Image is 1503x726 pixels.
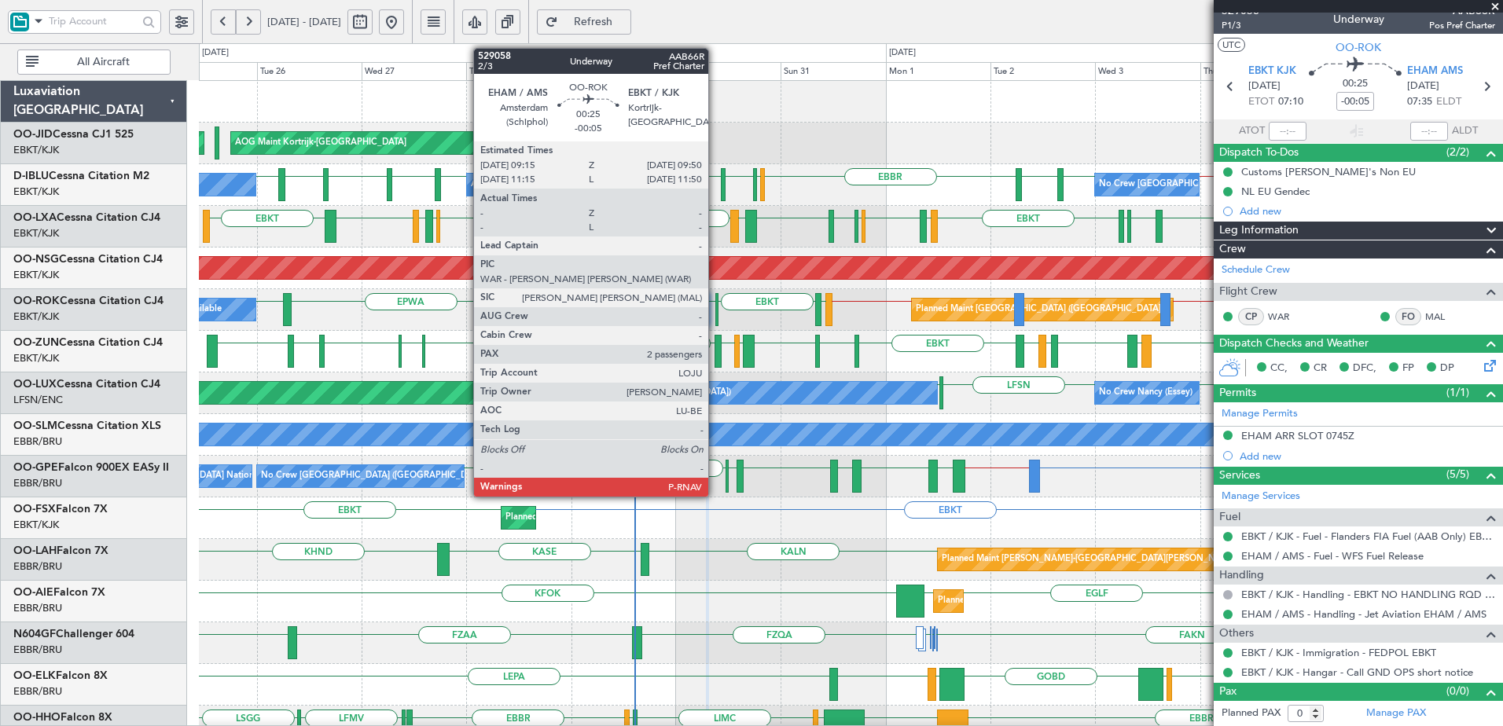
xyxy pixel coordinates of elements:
[13,545,57,556] span: OO-LAH
[17,49,171,75] button: All Aircraft
[1248,64,1296,79] span: EBKT KJK
[990,62,1095,81] div: Tue 2
[1452,123,1478,139] span: ALDT
[1222,406,1298,422] a: Manage Permits
[1222,19,1259,32] span: P1/3
[886,62,990,81] div: Mon 1
[1241,607,1486,621] a: EHAM / AMS - Handling - Jet Aviation EHAM / AMS
[916,298,1163,321] div: Planned Maint [GEOGRAPHIC_DATA] ([GEOGRAPHIC_DATA])
[13,434,62,449] a: EBBR/BRU
[13,254,163,265] a: OO-NSGCessna Citation CJ4
[13,629,56,640] span: N604GF
[13,170,149,181] a: D-IBLUCessna Citation M2
[1219,625,1254,643] span: Others
[1219,335,1369,353] span: Dispatch Checks and Weather
[1436,94,1461,110] span: ELDT
[13,587,53,598] span: OO-AIE
[471,173,722,196] div: A/C Unavailable [GEOGRAPHIC_DATA]-[GEOGRAPHIC_DATA]
[571,62,676,81] div: Fri 29
[466,62,571,81] div: Thu 28
[13,504,56,515] span: OO-FSX
[1248,79,1281,94] span: [DATE]
[13,684,62,698] a: EBBR/BRU
[1395,308,1421,325] div: FO
[13,420,57,431] span: OO-SLM
[1241,665,1473,679] a: EBKT / KJK - Hangar - Call GND OPS short notice
[13,587,105,598] a: OO-AIEFalcon 7X
[1238,308,1264,325] div: CP
[889,46,916,60] div: [DATE]
[938,589,1185,613] div: Planned Maint [GEOGRAPHIC_DATA] ([GEOGRAPHIC_DATA])
[1219,566,1264,585] span: Handling
[1099,381,1192,405] div: No Crew Nancy (Essey)
[13,420,161,431] a: OO-SLMCessna Citation XLS
[153,62,257,81] div: Mon 25
[1425,310,1461,324] a: MAL
[1241,588,1495,601] a: EBKT / KJK - Handling - EBKT NO HANDLING RQD FOR CJ
[1200,62,1305,81] div: Thu 4
[13,337,59,348] span: OO-ZUN
[257,62,362,81] div: Tue 26
[13,351,59,365] a: EBKT/KJK
[1268,310,1303,324] a: WAR
[1222,489,1300,504] a: Manage Services
[13,476,62,490] a: EBBR/BRU
[1314,361,1327,376] span: CR
[1407,64,1463,79] span: EHAM AMS
[1241,646,1436,659] a: EBKT / KJK - Immigration - FEDPOL EBKT
[13,559,62,574] a: EBBR/BRU
[13,143,59,157] a: EBKT/KJK
[1278,94,1303,110] span: 07:10
[13,504,108,515] a: OO-FSXFalcon 7X
[49,9,138,33] input: Trip Account
[13,379,160,390] a: OO-LUXCessna Citation CJ4
[13,129,53,140] span: OO-JID
[1219,283,1277,301] span: Flight Crew
[561,16,626,27] span: Refresh
[13,379,57,390] span: OO-LUX
[497,214,680,238] div: Planned Maint Kortrijk-[GEOGRAPHIC_DATA]
[362,62,466,81] div: Wed 27
[1333,11,1384,27] div: Underway
[942,548,1406,571] div: Planned Maint [PERSON_NAME]-[GEOGRAPHIC_DATA][PERSON_NAME] ([GEOGRAPHIC_DATA][PERSON_NAME])
[1343,76,1368,92] span: 00:25
[13,212,160,223] a: OO-LXACessna Citation CJ4
[13,393,63,407] a: LFSN/ENC
[1248,94,1274,110] span: ETOT
[13,295,164,306] a: OO-ROKCessna Citation CJ4
[13,254,59,265] span: OO-NSG
[1353,361,1376,376] span: DFC,
[13,670,108,681] a: OO-ELKFalcon 8X
[1095,62,1200,81] div: Wed 3
[13,462,58,473] span: OO-GPE
[1239,123,1265,139] span: ATOT
[1241,185,1310,198] div: NL EU Gendec
[267,15,341,29] span: [DATE] - [DATE]
[1241,549,1424,563] a: EHAM / AMS - Fuel - WFS Fuel Release
[1222,262,1290,278] a: Schedule Crew
[13,643,62,657] a: EBBR/BRU
[13,545,108,556] a: OO-LAHFalcon 7X
[13,462,169,473] a: OO-GPEFalcon 900EX EASy II
[13,337,163,348] a: OO-ZUNCessna Citation CJ4
[13,712,112,723] a: OO-HHOFalcon 8X
[1218,38,1245,52] button: UTC
[1219,384,1256,402] span: Permits
[1240,449,1495,463] div: Add new
[1219,144,1299,162] span: Dispatch To-Dos
[13,185,59,199] a: EBKT/KJK
[1222,706,1281,721] label: Planned PAX
[1219,683,1237,701] span: Pax
[13,518,59,532] a: EBKT/KJK
[1407,79,1439,94] span: [DATE]
[202,46,229,60] div: [DATE]
[619,298,802,321] div: Planned Maint Kortrijk-[GEOGRAPHIC_DATA]
[1366,706,1426,721] a: Manage PAX
[13,129,134,140] a: OO-JIDCessna CJ1 525
[1240,204,1495,218] div: Add new
[235,131,406,155] div: AOG Maint Kortrijk-[GEOGRAPHIC_DATA]
[1446,466,1469,482] span: (5/5)
[1219,222,1299,240] span: Leg Information
[1270,361,1288,376] span: CC,
[13,170,49,181] span: D-IBLU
